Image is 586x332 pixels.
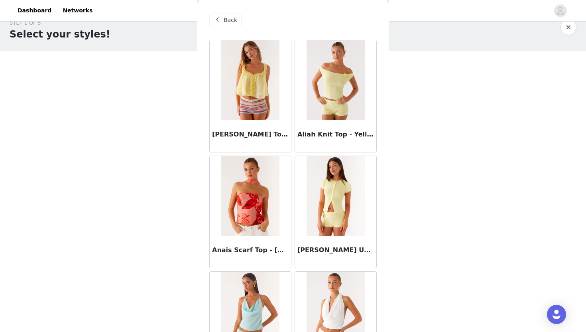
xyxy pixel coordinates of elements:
h1: Select your styles! [10,27,110,41]
span: Back [224,16,237,24]
div: Open Intercom Messenger [547,305,566,324]
img: Aliah Knit Top - Yellow [307,40,364,120]
img: Anais Scarf Top - Sicily Sunset Print [221,156,279,236]
h3: Anais Scarf Top - [GEOGRAPHIC_DATA] Sunset Print [212,245,289,255]
a: Dashboard [13,2,56,20]
img: Angela Button Up Knit Top - Yellow [307,156,364,236]
h3: [PERSON_NAME] Up Knit Top - Yellow [297,245,374,255]
h3: Aliah Knit Top - Yellow [297,130,374,139]
div: avatar [557,4,564,17]
div: STEP 1 OF 5 [10,19,110,27]
img: Aimee Top - Yellow [221,40,279,120]
a: Networks [58,2,97,20]
h3: [PERSON_NAME] Top - Yellow [212,130,289,139]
